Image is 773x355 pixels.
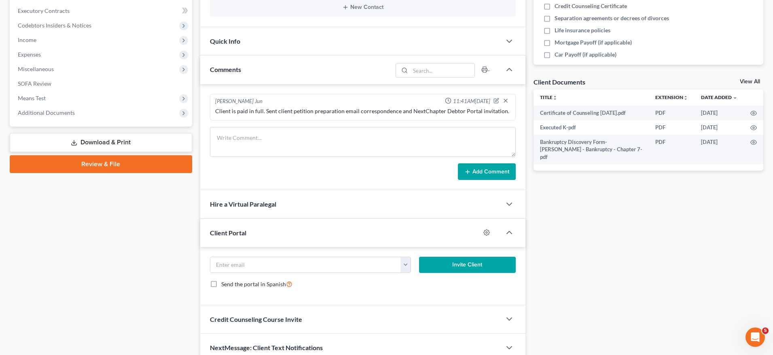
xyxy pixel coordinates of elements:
[745,328,765,347] iframe: Intercom live chat
[555,14,669,22] span: Separation agreements or decrees of divorces
[555,26,610,34] span: Life insurance policies
[695,106,744,120] td: [DATE]
[534,135,649,164] td: Bankruptcy Discovery Form-[PERSON_NAME] - Bankruptcy - Chapter 7-pdf
[10,133,192,152] a: Download & Print
[555,51,616,59] span: Car Payoff (if applicable)
[11,4,192,18] a: Executory Contracts
[210,200,276,208] span: Hire a Virtual Paralegal
[18,109,75,116] span: Additional Documents
[701,94,737,100] a: Date Added expand_more
[553,95,557,100] i: unfold_more
[210,257,401,273] input: Enter email
[534,120,649,135] td: Executed K-pdf
[11,76,192,91] a: SOFA Review
[695,120,744,135] td: [DATE]
[740,79,760,85] a: View All
[733,95,737,100] i: expand_more
[221,281,286,287] span: Send the portal in Spanish
[18,66,54,72] span: Miscellaneous
[10,155,192,173] a: Review & File
[18,51,41,58] span: Expenses
[215,97,263,106] div: [PERSON_NAME] Jun
[649,106,695,120] td: PDF
[649,135,695,164] td: PDF
[210,66,241,73] span: Comments
[410,63,474,77] input: Search...
[649,120,695,135] td: PDF
[18,80,51,87] span: SOFA Review
[18,36,36,43] span: Income
[18,7,70,14] span: Executory Contracts
[18,95,46,101] span: Means Test
[210,344,323,351] span: NextMessage: Client Text Notifications
[210,315,302,323] span: Credit Counseling Course Invite
[555,38,632,46] span: Mortgage Payoff (if applicable)
[655,94,688,100] a: Extensionunfold_more
[695,135,744,164] td: [DATE]
[540,94,557,100] a: Titleunfold_more
[419,257,516,273] button: Invite Client
[215,107,510,115] div: Client is paid in full. Sent client petition preparation email correspondence and NextChapter Deb...
[18,22,91,29] span: Codebtors Insiders & Notices
[210,37,240,45] span: Quick Info
[210,229,246,237] span: Client Portal
[683,95,688,100] i: unfold_more
[762,328,769,334] span: 5
[534,78,585,86] div: Client Documents
[555,2,627,10] span: Credit Counseling Certificate
[534,106,649,120] td: Certificate of Counseling [DATE].pdf
[458,163,516,180] button: Add Comment
[453,97,490,105] span: 11:41AM[DATE]
[216,4,509,11] button: New Contact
